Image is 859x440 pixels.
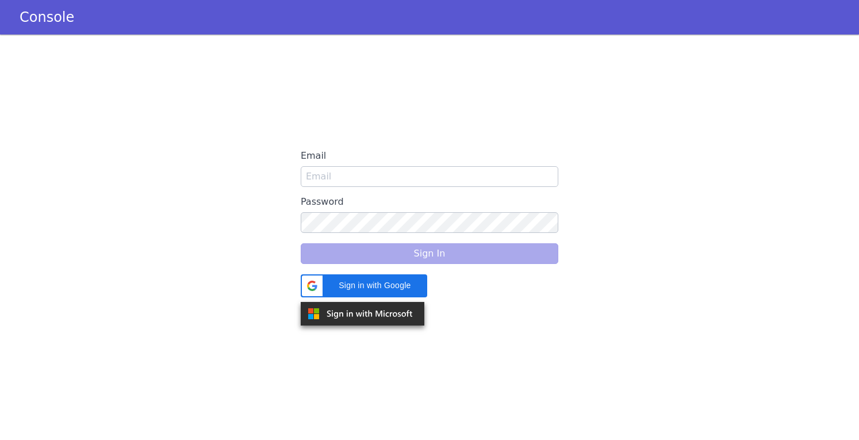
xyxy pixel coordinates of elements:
[301,146,558,166] label: Email
[301,302,424,326] img: azure.svg
[301,274,427,297] div: Sign in with Google
[329,280,420,292] span: Sign in with Google
[301,166,558,187] input: Email
[301,192,558,212] label: Password
[6,9,88,25] a: Console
